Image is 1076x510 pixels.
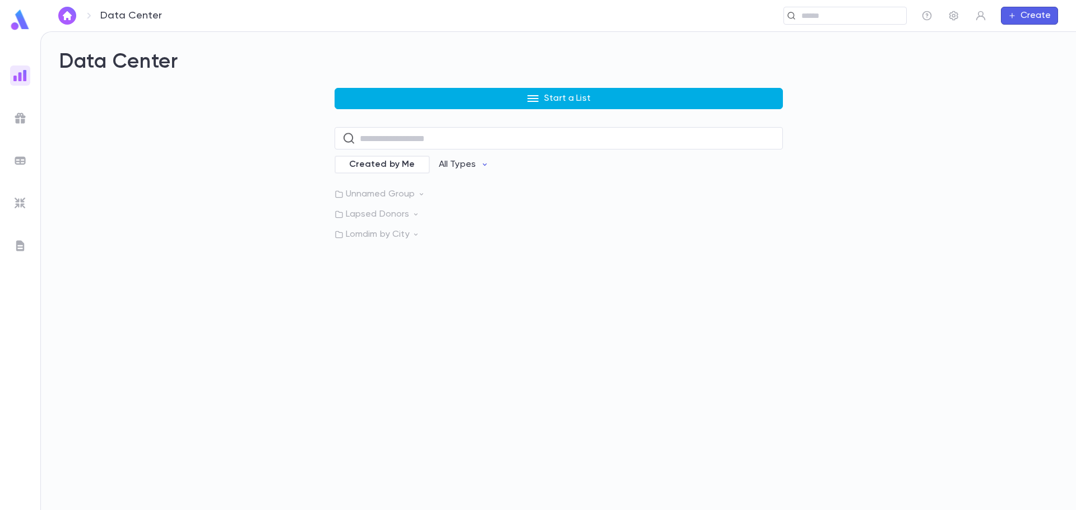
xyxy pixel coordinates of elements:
[335,156,430,174] div: Created by Me
[439,159,476,170] p: All Types
[13,239,27,252] img: letters_grey.7941b92b52307dd3b8a917253454ce1c.svg
[335,189,783,200] p: Unnamed Group
[1001,7,1058,25] button: Create
[335,209,783,220] p: Lapsed Donors
[335,229,783,240] p: Lomdim by City
[100,10,162,22] p: Data Center
[59,50,1058,74] h2: Data Center
[13,69,27,82] img: reports_gradient.dbe2566a39951672bc459a78b45e2f92.svg
[13,111,27,125] img: campaigns_grey.99e729a5f7ee94e3726e6486bddda8f1.svg
[342,159,422,170] span: Created by Me
[9,9,31,31] img: logo
[430,154,498,175] button: All Types
[61,11,74,20] img: home_white.a664292cf8c1dea59945f0da9f25487c.svg
[335,88,783,109] button: Start a List
[544,93,591,104] p: Start a List
[13,154,27,167] img: batches_grey.339ca447c9d9533ef1741baa751efc33.svg
[13,196,27,210] img: imports_grey.530a8a0e642e233f2baf0ef88e8c9fcb.svg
